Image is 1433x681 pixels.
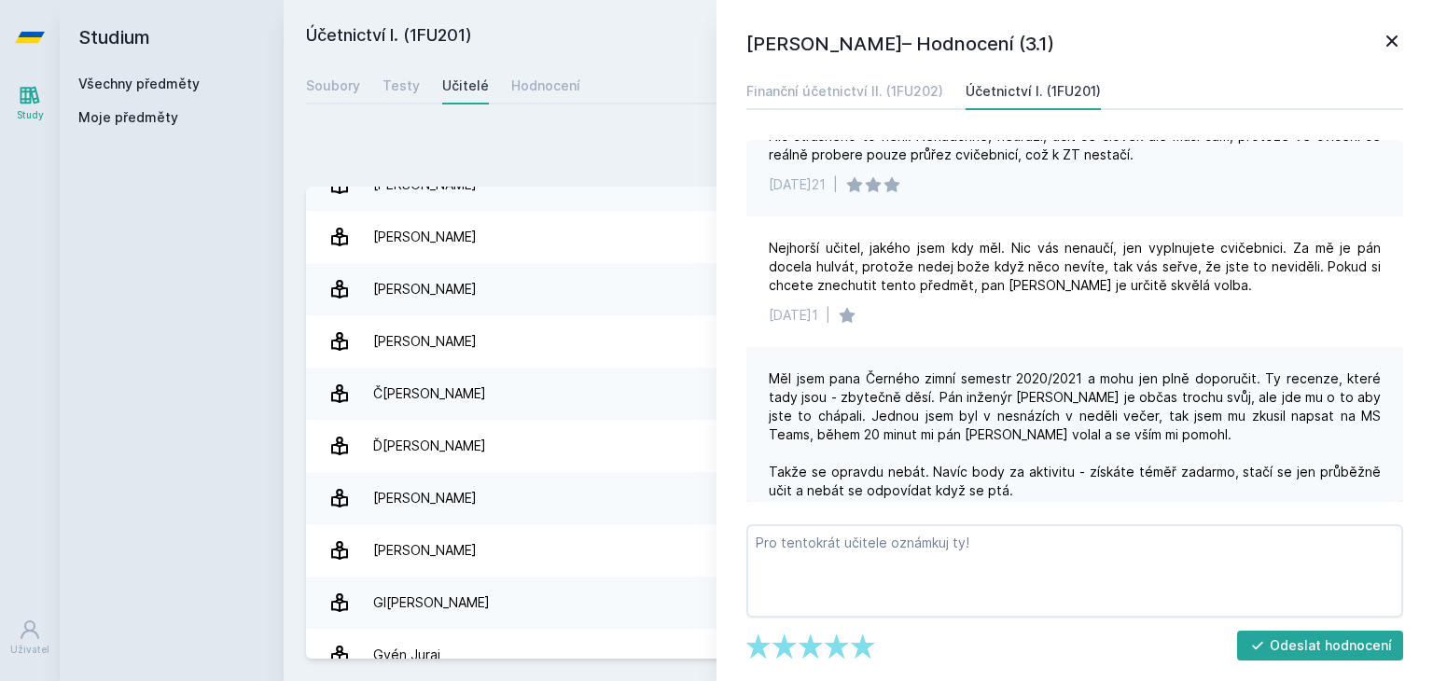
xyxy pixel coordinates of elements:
div: [PERSON_NAME] [373,323,477,360]
a: Uživatel [4,609,56,666]
div: Hodnocení [511,76,580,95]
a: Č[PERSON_NAME] 2 hodnocení 5.0 [306,368,1411,420]
div: | [833,175,838,194]
a: Učitelé [442,67,489,104]
a: Gyén Juraj 5 hodnocení 4.8 [306,629,1411,681]
div: Gl[PERSON_NAME] [373,584,490,621]
div: Ď[PERSON_NAME] [373,427,486,465]
a: Gl[PERSON_NAME] 2 hodnocení 4.0 [306,577,1411,629]
div: [PERSON_NAME] [373,271,477,308]
div: [PERSON_NAME] [373,479,477,517]
a: Study [4,75,56,132]
a: Soubory [306,67,360,104]
a: [PERSON_NAME] 9 hodnocení 4.9 [306,315,1411,368]
div: [DATE]21 [769,175,826,194]
a: [PERSON_NAME] 8 hodnocení 4.0 [306,472,1411,524]
h2: Účetnictví I. (1FU201) [306,22,1202,52]
div: Uživatel [10,643,49,657]
span: Moje předměty [78,108,178,127]
a: [PERSON_NAME] 4 hodnocení 5.0 [306,263,1411,315]
div: Nejhorší učitel, jakého jsem kdy měl. Nic vás nenaučí, jen vyplnujete cvičebnici. Za mě je pán do... [769,239,1381,295]
a: Testy [383,67,420,104]
div: | [826,306,830,325]
div: [DATE]1 [769,306,818,325]
a: [PERSON_NAME] 44 hodnocení 3.1 [306,211,1411,263]
a: Hodnocení [511,67,580,104]
div: [PERSON_NAME] [373,532,477,569]
div: [PERSON_NAME] [373,218,477,256]
div: Gyén Juraj [373,636,440,674]
div: Měl jsem pana Černého zimní semestr 2020/2021 a mohu jen plně doporučit. Ty recenze, které tady j... [769,369,1381,500]
div: Nic strašného to není. Nenadchne, neurazí, učit se člověk ale musí sám, protože ve cvičení se reá... [769,127,1381,164]
div: Soubory [306,76,360,95]
a: Všechny předměty [78,76,200,91]
button: Odeslat hodnocení [1237,631,1404,660]
div: Č[PERSON_NAME] [373,375,486,412]
div: Study [17,108,44,122]
div: Testy [383,76,420,95]
a: Ď[PERSON_NAME] 5 hodnocení 4.8 [306,420,1411,472]
div: Učitelé [442,76,489,95]
a: [PERSON_NAME] 7 hodnocení 2.0 [306,524,1411,577]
